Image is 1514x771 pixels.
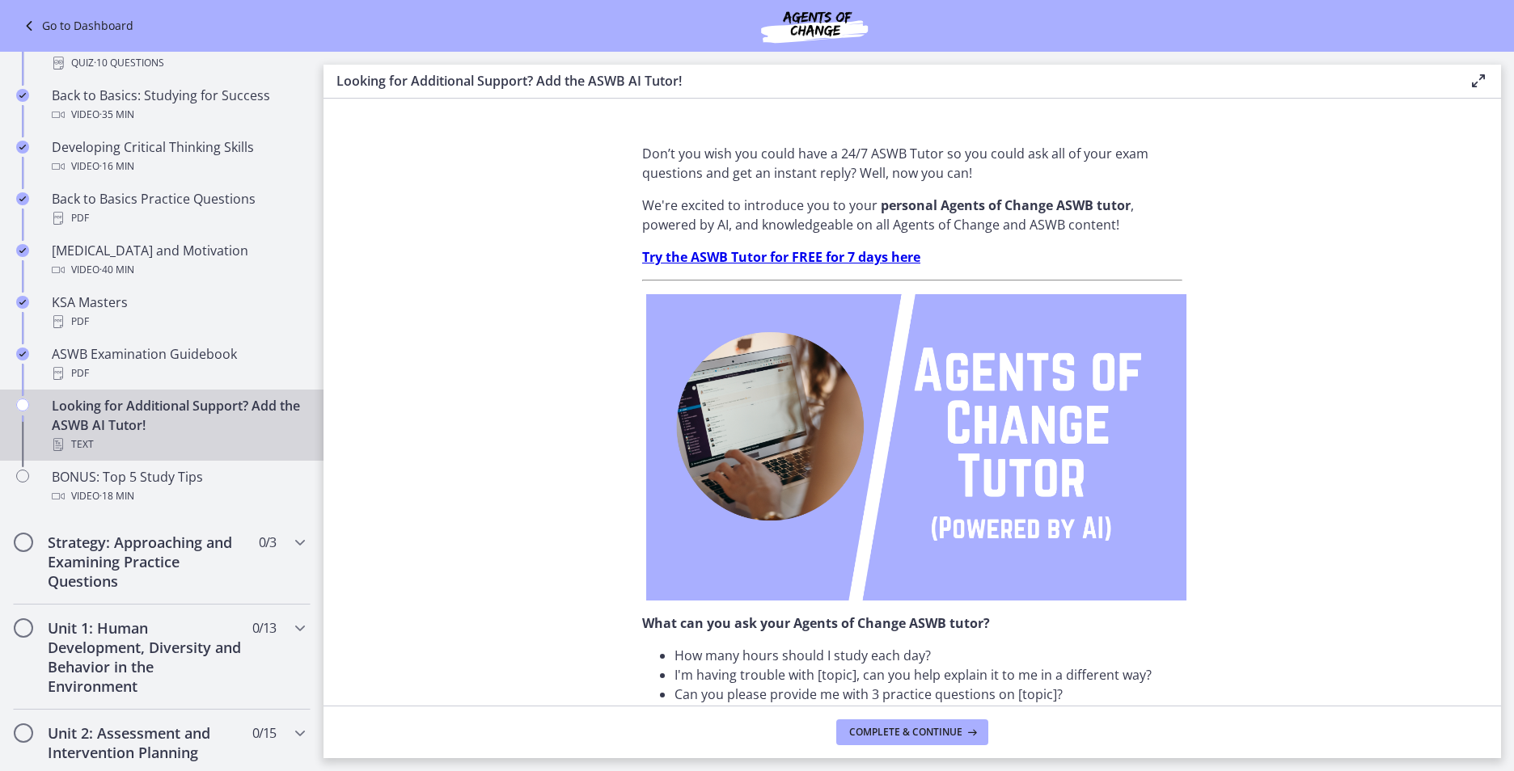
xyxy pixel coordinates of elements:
div: Quiz [52,53,304,73]
div: Back to Basics Practice Questions [52,189,304,228]
div: Video [52,105,304,124]
div: BONUS: Top 5 Study Tips [52,467,304,506]
span: · 10 Questions [94,53,164,73]
div: Looking for Additional Support? Add the ASWB AI Tutor! [52,396,304,454]
div: Text [52,435,304,454]
div: Video [52,487,304,506]
h2: Unit 2: Assessment and Intervention Planning [48,723,245,762]
i: Completed [16,89,29,102]
li: I'm having trouble with [topic], can you help explain it to me in a different way? [675,665,1182,685]
span: 0 / 15 [252,723,276,743]
strong: personal Agents of Change ASWB tutor [881,196,1131,214]
span: 0 / 3 [259,533,276,552]
div: KSA Masters [52,293,304,331]
i: Completed [16,141,29,154]
strong: What can you ask your Agents of Change ASWB tutor? [642,614,990,632]
h2: Strategy: Approaching and Examining Practice Questions [48,533,245,591]
span: · 35 min [99,105,134,124]
div: Video [52,260,304,280]
li: Is the official ASWB practice exam worth it? [675,704,1182,723]
img: Agents of Change [717,6,911,45]
div: PDF [52,364,304,383]
h2: Unit 1: Human Development, Diversity and Behavior in the Environment [48,618,245,696]
p: We're excited to introduce you to your , powered by AI, and knowledgeable on all Agents of Change... [642,196,1182,234]
span: 0 / 13 [252,618,276,638]
i: Completed [16,244,29,257]
li: How many hours should I study each day? [675,646,1182,665]
span: · 18 min [99,487,134,506]
div: Developing Critical Thinking Skills [52,137,304,176]
i: Completed [16,192,29,205]
h3: Looking for Additional Support? Add the ASWB AI Tutor! [336,71,1443,91]
div: PDF [52,209,304,228]
div: Video [52,157,304,176]
div: ASWB Examination Guidebook [52,344,304,383]
div: Back to Basics: Studying for Success [52,86,304,124]
button: Complete & continue [836,719,988,745]
div: [MEDICAL_DATA] and Motivation [52,241,304,280]
a: Try the ASWB Tutor for FREE for 7 days here [642,248,920,266]
span: · 40 min [99,260,134,280]
i: Completed [16,348,29,360]
span: · 16 min [99,157,134,176]
a: Go to Dashboard [19,16,133,36]
div: PDF [52,312,304,331]
i: Completed [16,296,29,309]
li: Can you please provide me with 3 practice questions on [topic]? [675,685,1182,704]
p: Don’t you wish you could have a 24/7 ASWB Tutor so you could ask all of your exam questions and g... [642,144,1182,183]
span: Complete & continue [849,726,962,739]
img: Agents_of_Change_Tutor.png [646,294,1186,600]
